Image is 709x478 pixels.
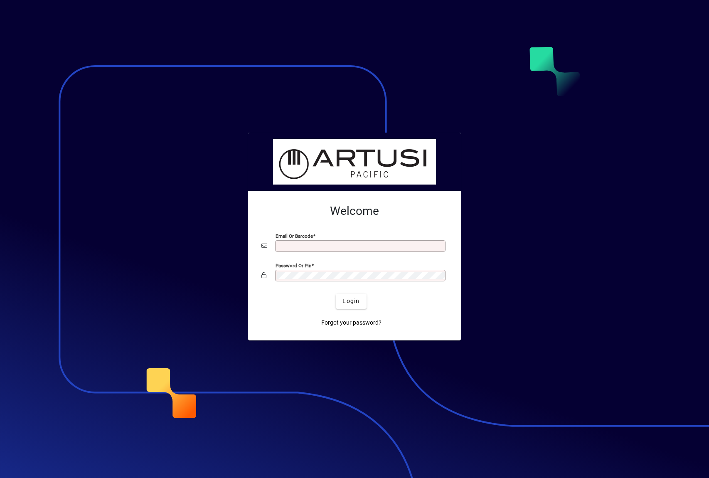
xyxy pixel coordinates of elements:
[318,315,385,330] a: Forgot your password?
[342,297,359,306] span: Login
[321,318,382,327] span: Forgot your password?
[276,262,311,268] mat-label: Password or Pin
[336,294,366,309] button: Login
[276,233,313,239] mat-label: Email or Barcode
[261,204,448,218] h2: Welcome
